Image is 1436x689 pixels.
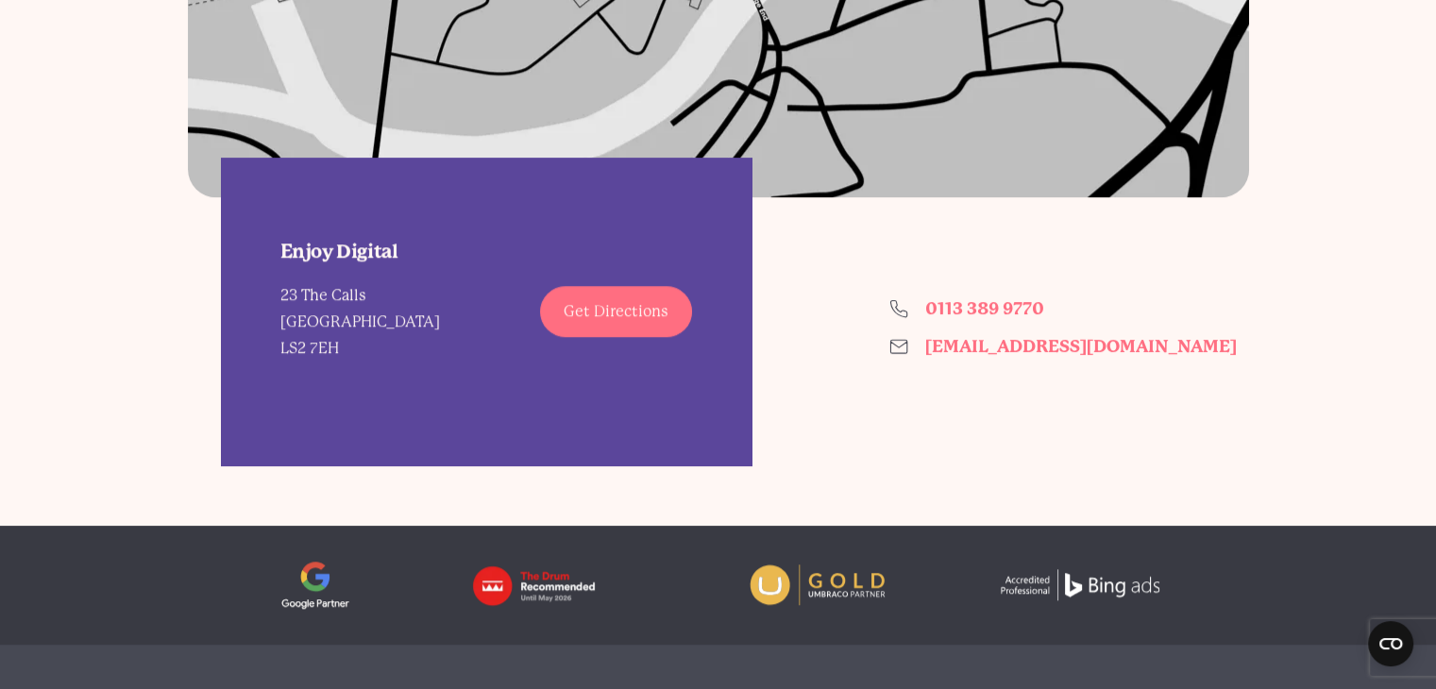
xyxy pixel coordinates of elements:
div: 23 The Calls [GEOGRAPHIC_DATA] LS2 7EH [280,282,440,361]
h3: Enjoy Digital [280,239,440,265]
a: [EMAIL_ADDRESS][DOMAIN_NAME] [889,337,1237,356]
img: logo [469,562,634,609]
a: Get Directions [540,286,692,337]
a: 0113 389 9770 [889,299,1237,318]
button: Open CMP widget [1368,621,1413,666]
span: 0113 389 9770 [925,298,1044,318]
